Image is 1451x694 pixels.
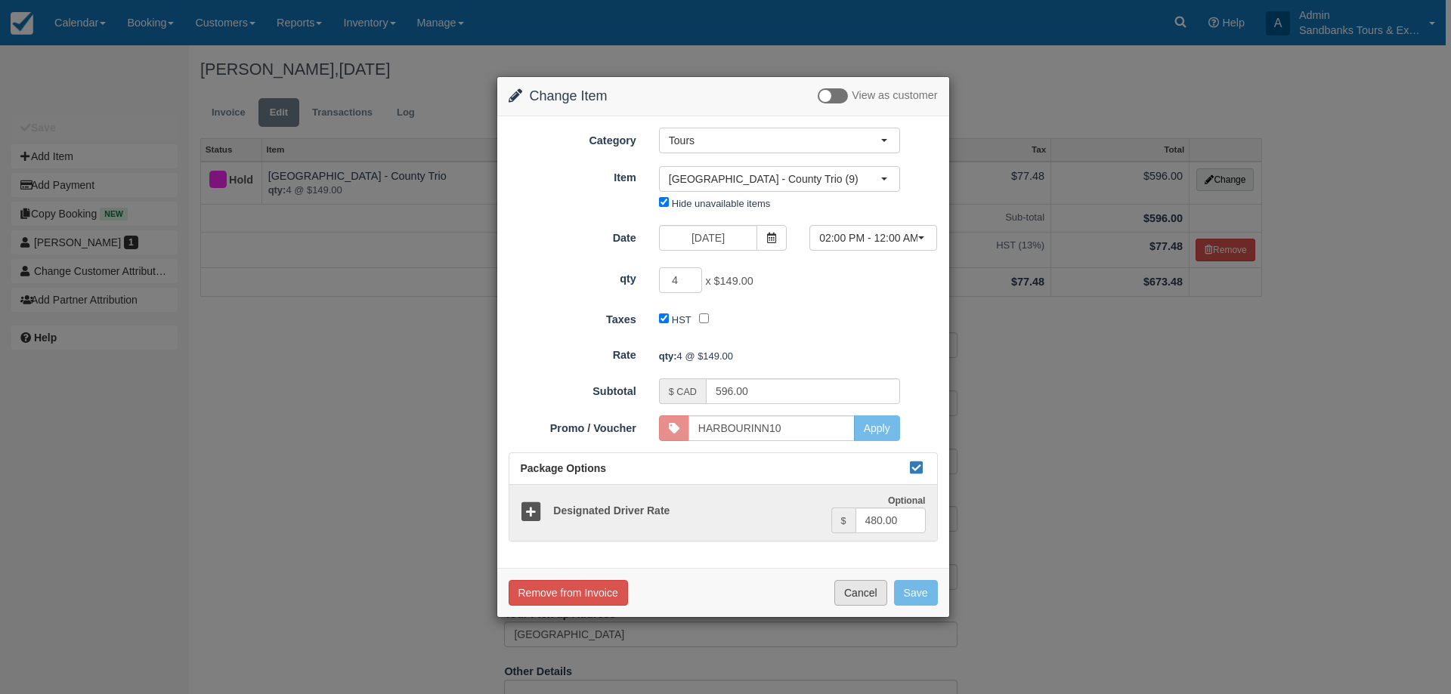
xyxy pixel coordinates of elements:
span: Package Options [521,462,607,474]
a: Designated Driver Rate Optional $ [509,485,937,541]
label: Subtotal [497,378,648,399]
label: Date [497,225,648,246]
button: Remove from Invoice [509,580,628,606]
label: Taxes [497,307,648,328]
strong: qty [659,350,677,362]
h5: Designated Driver Rate [542,505,831,517]
span: [GEOGRAPHIC_DATA] - County Trio (9) [669,171,880,187]
input: qty [659,267,703,293]
label: Promo / Voucher [497,415,648,436]
strong: Optional [888,495,926,506]
span: Tours [669,133,880,148]
label: HST [672,314,691,325]
div: 4 @ $149.00 [648,344,949,369]
button: Cancel [834,580,887,606]
label: Category [497,128,648,149]
button: [GEOGRAPHIC_DATA] - County Trio (9) [659,166,900,192]
label: Rate [497,342,648,363]
span: 02:00 PM - 12:00 AM [819,230,917,245]
label: qty [497,266,648,287]
button: Apply [854,415,900,441]
label: Hide unavailable items [672,198,770,209]
button: 02:00 PM - 12:00 AM [809,225,937,251]
small: $ CAD [669,387,697,397]
button: Tours [659,128,900,153]
small: $ [841,516,846,526]
button: Save [894,580,938,606]
label: Item [497,165,648,186]
span: x $149.00 [705,276,753,288]
span: View as customer [852,90,937,102]
span: Change Item [530,88,608,103]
